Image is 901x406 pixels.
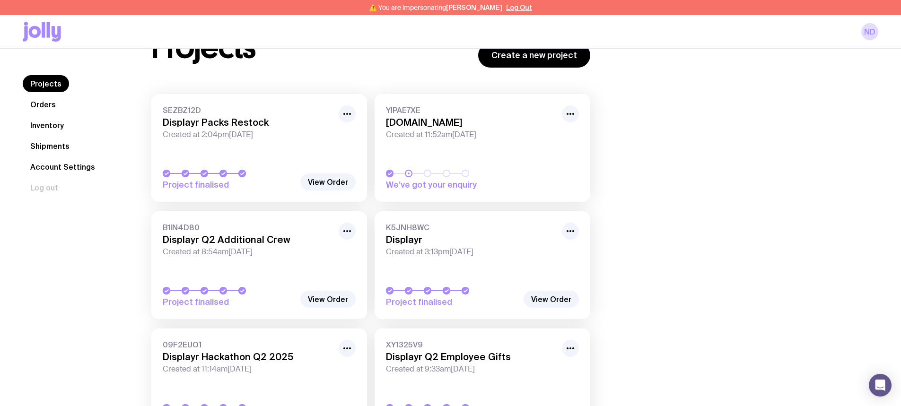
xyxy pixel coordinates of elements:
[163,179,295,190] span: Project finalised
[386,223,556,232] span: K5JNH8WC
[869,374,892,397] div: Open Intercom Messenger
[23,179,66,196] button: Log out
[386,179,518,190] span: We’ve got your enquiry
[163,117,333,128] h3: Displayr Packs Restock
[23,117,71,134] a: Inventory
[506,4,532,11] button: Log Out
[163,351,333,363] h3: Displayr Hackathon Q2 2025
[151,211,367,319] a: B1IN4D80Displayr Q2 Additional CrewCreated at 8:54am[DATE]Project finalised
[369,4,502,11] span: ⚠️ You are impersonating
[163,223,333,232] span: B1IN4D80
[446,4,502,11] span: [PERSON_NAME]
[23,158,103,175] a: Account Settings
[375,211,590,319] a: K5JNH8WCDisplayrCreated at 3:13pm[DATE]Project finalised
[375,94,590,202] a: YIPAE7XE[DOMAIN_NAME]Created at 11:52am[DATE]We’ve got your enquiry
[163,340,333,349] span: 09F2EUO1
[163,247,333,257] span: Created at 8:54am[DATE]
[300,291,356,308] a: View Order
[386,130,556,139] span: Created at 11:52am[DATE]
[861,23,878,40] a: ND
[386,105,556,115] span: YIPAE7XE
[163,364,333,374] span: Created at 11:14am[DATE]
[163,105,333,115] span: SEZBZ12D
[478,43,590,68] a: Create a new project
[386,117,556,128] h3: [DOMAIN_NAME]
[386,351,556,363] h3: Displayr Q2 Employee Gifts
[163,234,333,245] h3: Displayr Q2 Additional Crew
[23,138,77,155] a: Shipments
[300,173,356,190] a: View Order
[386,340,556,349] span: XY1325V9
[163,130,333,139] span: Created at 2:04pm[DATE]
[386,247,556,257] span: Created at 3:13pm[DATE]
[151,33,256,63] h1: Projects
[23,96,63,113] a: Orders
[23,75,69,92] a: Projects
[386,364,556,374] span: Created at 9:33am[DATE]
[386,296,518,308] span: Project finalised
[163,296,295,308] span: Project finalised
[386,234,556,245] h3: Displayr
[151,94,367,202] a: SEZBZ12DDisplayr Packs RestockCreated at 2:04pm[DATE]Project finalised
[524,291,579,308] a: View Order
